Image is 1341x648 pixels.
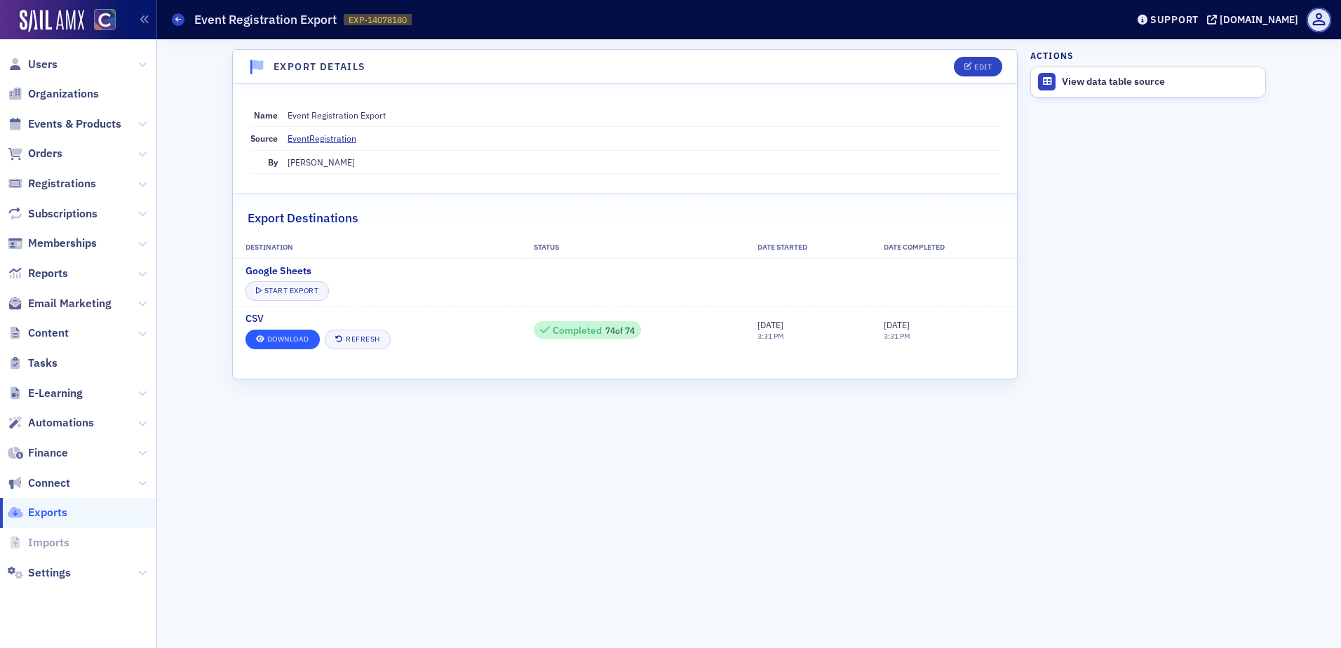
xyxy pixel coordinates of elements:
[8,475,70,491] a: Connect
[245,311,264,326] span: CSV
[245,330,320,349] a: Download
[325,330,391,349] button: Refresh
[233,237,521,258] th: Destination
[746,237,872,258] th: Date Started
[28,535,69,551] span: Imports
[84,9,116,33] a: View Homepage
[94,9,116,31] img: SailAMX
[28,296,112,311] span: Email Marketing
[288,104,1000,126] dd: Event Registration Export
[248,209,358,227] h2: Export Destinations
[288,132,367,144] a: EventRegistration
[1031,67,1265,97] a: View data table source
[28,236,97,251] span: Memberships
[28,266,68,281] span: Reports
[8,356,58,371] a: Tasks
[1307,8,1331,32] span: Profile
[522,237,746,258] th: Status
[250,133,278,144] span: Source
[28,386,83,401] span: E-Learning
[288,151,1000,173] dd: [PERSON_NAME]
[28,356,58,371] span: Tasks
[884,331,910,341] time: 3:31 PM
[1030,49,1074,62] h4: Actions
[254,109,278,121] span: Name
[8,206,97,222] a: Subscriptions
[28,146,62,161] span: Orders
[8,57,58,72] a: Users
[974,63,992,71] div: Edit
[8,415,94,431] a: Automations
[1220,13,1298,26] div: [DOMAIN_NAME]
[8,445,68,461] a: Finance
[28,206,97,222] span: Subscriptions
[8,505,67,520] a: Exports
[268,156,278,168] span: By
[28,57,58,72] span: Users
[884,319,910,330] span: [DATE]
[28,116,121,132] span: Events & Products
[20,10,84,32] img: SailAMX
[28,176,96,191] span: Registrations
[534,321,641,339] div: 74 / 74 Rows
[8,386,83,401] a: E-Learning
[1062,76,1258,88] div: View data table source
[28,415,94,431] span: Automations
[1150,13,1199,26] div: Support
[8,146,62,161] a: Orders
[28,475,70,491] span: Connect
[8,296,112,311] a: Email Marketing
[28,505,67,520] span: Exports
[553,327,602,335] div: Completed
[245,264,311,278] span: Google Sheets
[1207,15,1303,25] button: [DOMAIN_NAME]
[245,281,329,301] button: Start Export
[540,324,635,337] div: 74 of 74
[28,325,69,341] span: Content
[954,57,1002,76] button: Edit
[8,236,97,251] a: Memberships
[8,266,68,281] a: Reports
[8,565,71,581] a: Settings
[194,11,337,28] h1: Event Registration Export
[28,86,99,102] span: Organizations
[28,445,68,461] span: Finance
[28,565,71,581] span: Settings
[274,60,366,74] h4: Export Details
[872,237,1017,258] th: Date Completed
[8,116,121,132] a: Events & Products
[757,331,784,341] time: 3:31 PM
[8,325,69,341] a: Content
[8,176,96,191] a: Registrations
[349,14,407,26] span: EXP-14078180
[8,535,69,551] a: Imports
[757,319,783,330] span: [DATE]
[8,86,99,102] a: Organizations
